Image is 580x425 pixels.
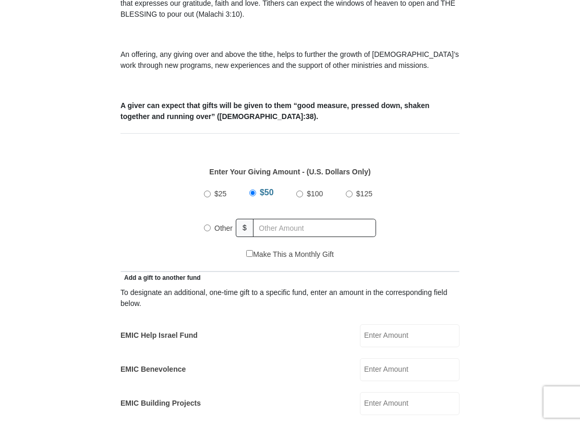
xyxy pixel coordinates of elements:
b: A giver can expect that gifts will be given to them “good measure, pressed down, shaken together ... [120,101,429,121]
input: Enter Amount [360,358,460,381]
span: Other [214,224,233,232]
span: $25 [214,190,226,198]
label: EMIC Benevolence [120,364,186,375]
input: Make This a Monthly Gift [246,250,253,257]
label: EMIC Help Israel Fund [120,330,198,341]
span: $100 [307,190,323,198]
label: Make This a Monthly Gift [246,249,334,260]
div: To designate an additional, one-time gift to a specific fund, enter an amount in the correspondin... [120,287,460,309]
strong: Enter Your Giving Amount - (U.S. Dollars Only) [209,168,370,176]
input: Enter Amount [360,392,460,415]
span: $125 [356,190,372,198]
span: $50 [260,188,274,197]
label: EMIC Building Projects [120,398,201,409]
span: $ [236,219,253,237]
input: Enter Amount [360,324,460,347]
span: Add a gift to another fund [120,274,201,281]
p: An offering, any giving over and above the tithe, helps to further the growth of [DEMOGRAPHIC_DAT... [120,49,460,71]
input: Other Amount [253,219,376,237]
